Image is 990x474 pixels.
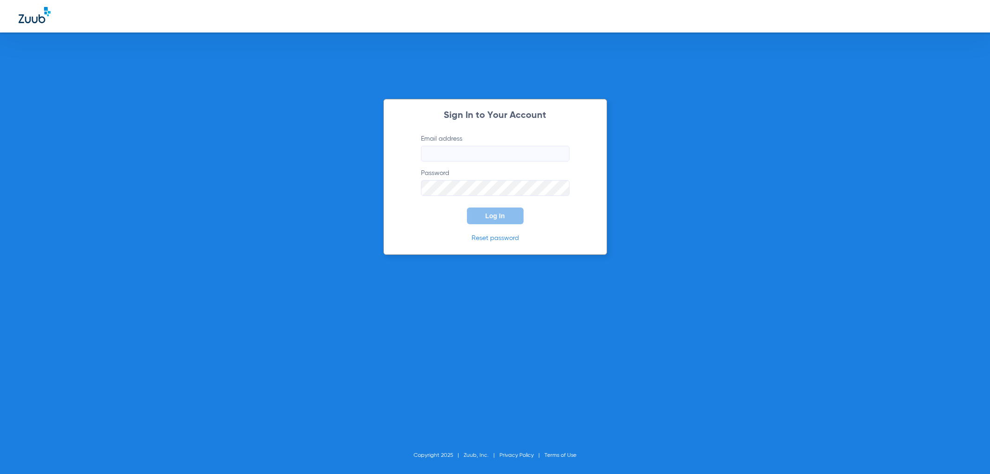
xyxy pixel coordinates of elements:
[421,134,569,162] label: Email address
[414,451,464,460] li: Copyright 2025
[944,429,990,474] iframe: Chat Widget
[407,111,583,120] h2: Sign In to Your Account
[464,451,499,460] li: Zuub, Inc.
[544,453,576,458] a: Terms of Use
[472,235,519,241] a: Reset password
[485,212,505,220] span: Log In
[499,453,534,458] a: Privacy Policy
[467,208,524,224] button: Log In
[421,169,569,196] label: Password
[421,146,569,162] input: Email address
[19,7,51,23] img: Zuub Logo
[421,180,569,196] input: Password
